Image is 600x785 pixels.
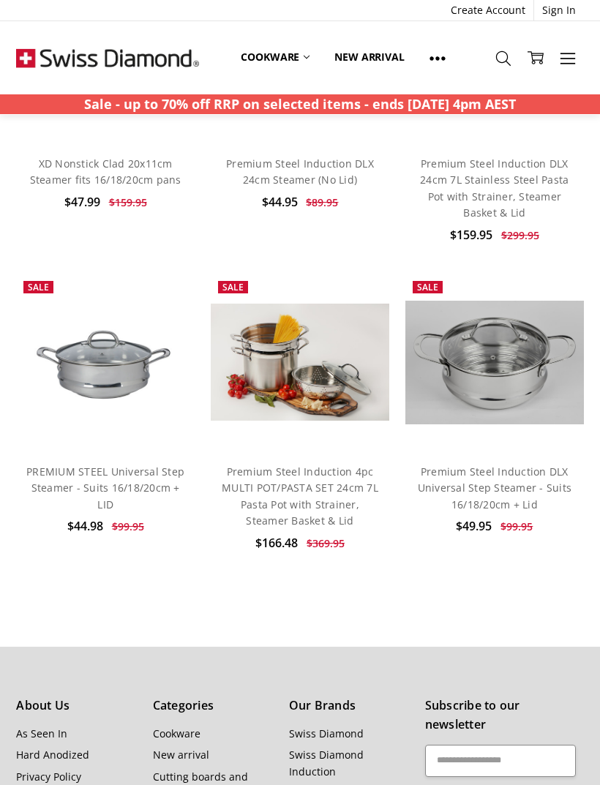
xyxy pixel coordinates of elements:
a: New arrival [322,41,416,73]
a: Premium Steel Induction 4pc MULTI POT/PASTA SET 24cm 7L Pasta Pot with Strainer, Steamer Basket &... [211,274,389,451]
a: Swiss Diamond Induction [289,748,364,778]
span: Sale [28,281,49,293]
span: $99.95 [500,519,533,533]
h5: Categories [153,696,273,715]
span: $159.95 [109,195,147,209]
span: $89.95 [306,195,338,209]
h5: Subscribe to our newsletter [425,696,584,734]
span: $159.95 [450,227,492,243]
img: Premium steel DLX universal steamer 16/18/20 cm with lid [405,301,583,424]
a: PREMIUM STEEL Universal Step Steamer - Suits 16/18/20cm + LID [26,465,184,511]
span: $44.95 [262,194,298,210]
img: PREMIUM STEEL Universal Step Steamer - Suits 16/18/20cm + LID [16,274,194,451]
a: As Seen In [16,726,67,740]
img: Free Shipping On Every Order [16,21,199,94]
a: XD Nonstick Clad 20x11cm Steamer fits 16/18/20cm pans [30,157,181,187]
a: Premium Steel Induction 4pc MULTI POT/PASTA SET 24cm 7L Pasta Pot with Strainer, Steamer Basket &... [222,465,378,527]
a: Show All [417,41,458,74]
a: Cookware [153,726,200,740]
strong: Sale - up to 70% off RRP on selected items - ends [DATE] 4pm AEST [84,95,516,113]
a: Privacy Policy [16,770,81,784]
h5: About Us [16,696,136,715]
span: Sale [417,281,438,293]
a: Premium steel DLX universal steamer 16/18/20 cm with lid [405,274,583,451]
a: Cookware [228,41,322,73]
a: Premium Steel Induction DLX 24cm 7L Stainless Steel Pasta Pot with Strainer, Steamer Basket & Lid [420,157,569,219]
a: Swiss Diamond [289,726,364,740]
img: Premium Steel Induction 4pc MULTI POT/PASTA SET 24cm 7L Pasta Pot with Strainer, Steamer Basket &... [211,304,389,421]
span: $49.95 [456,518,492,534]
span: $44.98 [67,518,103,534]
span: $99.95 [112,519,144,533]
a: Hard Anodized [16,748,89,762]
a: New arrival [153,748,209,762]
span: Sale [222,281,244,293]
a: Premium Steel Induction DLX 24cm Steamer (No Lid) [226,157,374,187]
h5: Our Brands [289,696,409,715]
span: $166.48 [255,535,298,551]
a: Premium Steel Induction DLX Universal Step Steamer - Suits 16/18/20cm + Lid [418,465,572,511]
span: $299.95 [501,228,539,242]
span: $369.95 [307,536,345,550]
span: $47.99 [64,194,100,210]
